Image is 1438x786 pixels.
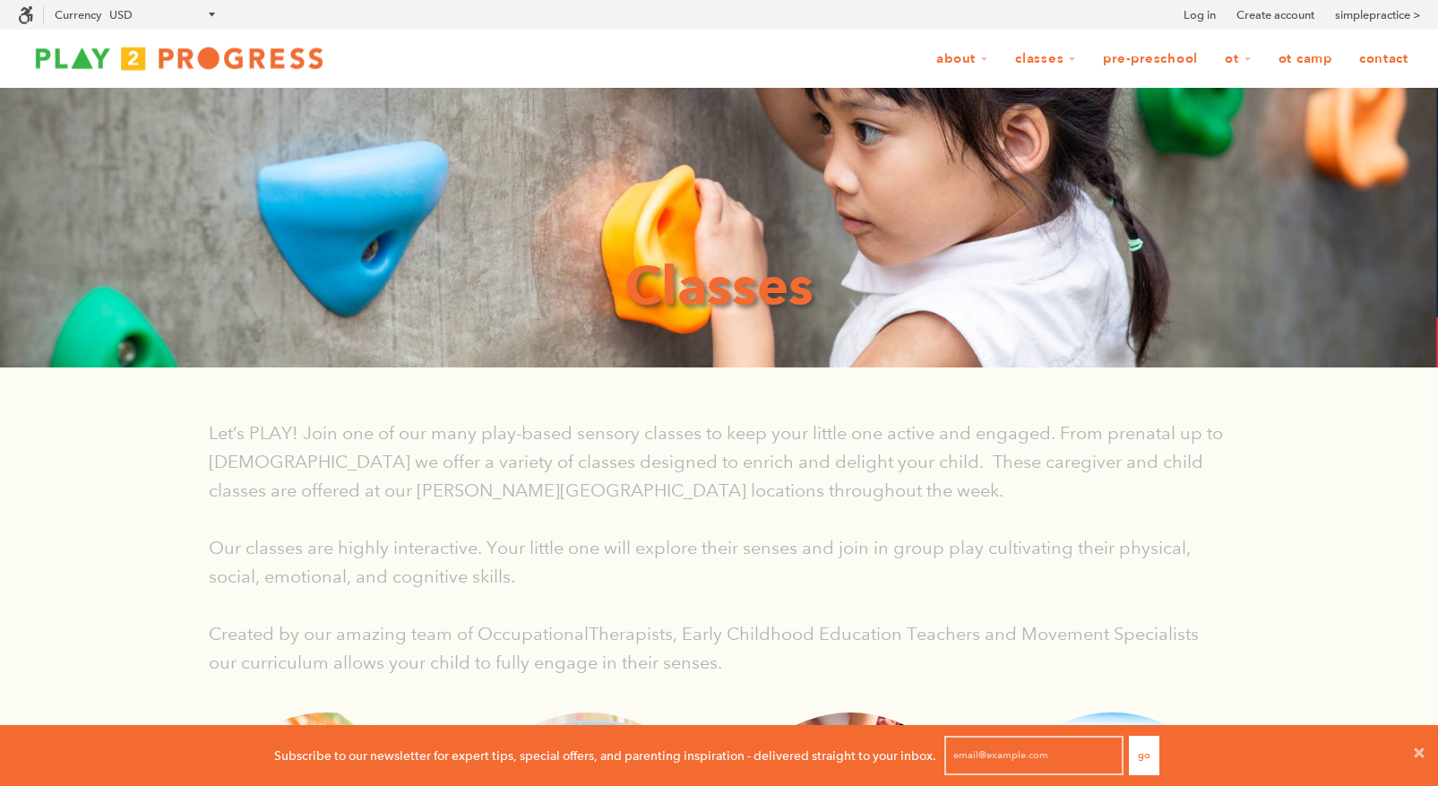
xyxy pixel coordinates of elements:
a: OT [1213,42,1263,76]
a: Pre-Preschool [1091,42,1210,76]
a: About [925,42,1000,76]
a: simplepractice > [1335,6,1420,24]
button: Go [1129,736,1159,775]
a: Contact [1348,42,1420,76]
img: Play2Progress logo [18,40,340,76]
p: Our classes are highly interactive. Your little one will explore their senses and join in group p... [209,533,1230,591]
a: Classes [1003,42,1088,76]
p: Subscribe to our newsletter for expert tips, special offers, and parenting inspiration - delivere... [274,746,936,765]
p: Let’s PLAY! Join one of our many play-based sensory classes to keep your little one active and en... [209,419,1230,505]
p: Created by our amazing team of OccupationalTherapists, Early Childhood Education Teachers and Mov... [209,619,1230,677]
a: Log in [1184,6,1216,24]
label: Currency [55,8,101,22]
a: OT Camp [1267,42,1344,76]
input: email@example.com [944,736,1124,775]
a: Create account [1236,6,1314,24]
